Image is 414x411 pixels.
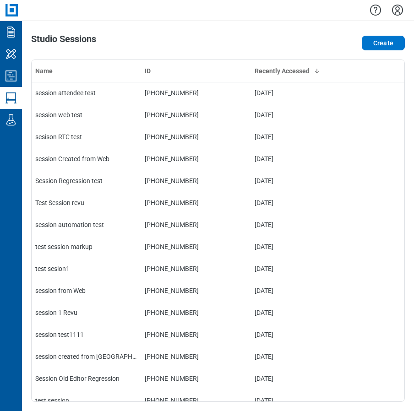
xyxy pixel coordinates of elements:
[35,242,137,251] div: test session markup
[141,236,251,258] td: [PHONE_NUMBER]
[35,176,137,185] div: Session Regression test
[141,346,251,368] td: [PHONE_NUMBER]
[35,352,137,361] div: session created from [GEOGRAPHIC_DATA]
[141,368,251,389] td: [PHONE_NUMBER]
[35,264,137,273] div: test sesion1
[251,170,360,192] td: [DATE]
[141,258,251,280] td: [PHONE_NUMBER]
[35,220,137,229] div: session automation test
[362,36,405,50] button: Create
[35,88,137,97] div: session attendee test
[35,66,137,76] div: Name
[251,302,360,324] td: [DATE]
[35,308,137,317] div: session 1 Revu
[141,148,251,170] td: [PHONE_NUMBER]
[251,192,360,214] td: [DATE]
[4,113,18,127] svg: Labs
[35,286,137,295] div: session from Web
[251,214,360,236] td: [DATE]
[251,258,360,280] td: [DATE]
[4,69,18,83] svg: Studio Projects
[35,396,137,405] div: test session
[35,154,137,163] div: session Created from Web
[255,66,357,76] div: Recently Accessed
[35,374,137,383] div: Session Old Editor Regression
[251,148,360,170] td: [DATE]
[141,192,251,214] td: [PHONE_NUMBER]
[251,368,360,389] td: [DATE]
[35,198,137,207] div: Test Session revu
[251,324,360,346] td: [DATE]
[4,47,18,61] svg: My Workspace
[141,126,251,148] td: [PHONE_NUMBER]
[35,110,137,119] div: session web test
[145,66,247,76] div: ID
[141,170,251,192] td: [PHONE_NUMBER]
[251,82,360,104] td: [DATE]
[251,104,360,126] td: [DATE]
[141,324,251,346] td: [PHONE_NUMBER]
[251,126,360,148] td: [DATE]
[141,82,251,104] td: [PHONE_NUMBER]
[141,280,251,302] td: [PHONE_NUMBER]
[251,236,360,258] td: [DATE]
[251,280,360,302] td: [DATE]
[141,302,251,324] td: [PHONE_NUMBER]
[35,132,137,141] div: sesison RTC test
[31,34,96,49] h1: Studio Sessions
[141,104,251,126] td: [PHONE_NUMBER]
[4,25,18,39] svg: Documents
[4,91,18,105] svg: Studio Sessions
[141,214,251,236] td: [PHONE_NUMBER]
[390,2,405,18] button: Settings
[251,346,360,368] td: [DATE]
[35,330,137,339] div: session test1111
